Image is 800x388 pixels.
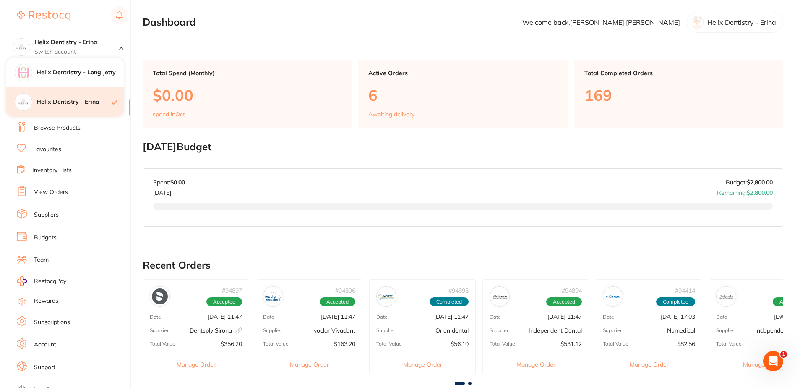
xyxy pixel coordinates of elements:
[34,38,119,47] h4: Helix Dentistry - Erina
[707,18,776,26] p: Helix Dentistry - Erina
[605,288,621,304] img: Numedical
[574,60,783,128] a: Total Completed Orders169
[34,363,55,372] a: Support
[675,287,695,294] p: # 94414
[562,287,582,294] p: # 94894
[153,186,185,196] p: [DATE]
[17,276,66,286] a: RestocqPay
[15,94,32,110] img: Helix Dentistry - Erina
[143,354,249,375] button: Manage Order
[376,314,388,320] p: Date
[150,314,161,320] p: Date
[747,189,773,197] strong: $2,800.00
[546,297,582,307] span: Accepted
[265,288,281,304] img: Ivoclar Vivadent
[656,297,695,307] span: Completed
[153,87,341,104] p: $0.00
[152,288,168,304] img: Dentsply Sirona
[34,233,57,242] a: Budgets
[143,141,783,153] h2: [DATE] Budget
[763,351,783,371] iframe: Intercom live chat
[661,313,695,320] p: [DATE] 17:03
[335,287,355,294] p: # 94896
[376,341,402,347] p: Total Value
[717,186,773,196] p: Remaining:
[143,60,352,128] a: Total Spend (Monthly)$0.00spend inOct
[32,166,72,175] a: Inventory Lists
[434,313,469,320] p: [DATE] 11:47
[17,6,70,26] a: Restocq Logo
[716,341,742,347] p: Total Value
[358,60,567,128] a: Active Orders6Awaiting delivery
[34,48,119,56] p: Switch account
[13,39,30,55] img: Helix Dentistry - Erina
[17,276,27,286] img: RestocqPay
[334,341,355,347] p: $163.20
[603,341,628,347] p: Total Value
[376,328,395,333] p: Supplier
[36,98,112,106] h4: Helix Dentistry - Erina
[34,211,59,219] a: Suppliers
[529,327,582,334] p: Independent Dental
[368,87,557,104] p: 6
[667,327,695,334] p: Numedical
[153,179,185,186] p: Spent:
[747,178,773,186] strong: $2,800.00
[378,288,394,304] img: Orien dental
[143,16,196,28] h2: Dashboard
[677,341,695,347] p: $82.56
[34,277,66,286] span: RestocqPay
[206,297,242,307] span: Accepted
[222,287,242,294] p: # 94897
[170,178,185,186] strong: $0.00
[208,313,242,320] p: [DATE] 11:47
[34,318,70,327] a: Subscriptions
[153,70,341,76] p: Total Spend (Monthly)
[143,260,783,271] h2: Recent Orders
[603,314,614,320] p: Date
[34,341,56,349] a: Account
[34,124,81,132] a: Browse Products
[320,297,355,307] span: Accepted
[15,64,32,81] img: Helix Dentristry - Long Jetty
[150,328,169,333] p: Supplier
[190,327,242,334] p: Dentsply Sirona
[263,328,282,333] p: Supplier
[596,354,702,375] button: Manage Order
[716,314,727,320] p: Date
[584,70,773,76] p: Total Completed Orders
[33,145,61,154] a: Favourites
[716,328,735,333] p: Supplier
[547,313,582,320] p: [DATE] 11:47
[492,288,508,304] img: Independent Dental
[490,314,501,320] p: Date
[490,341,515,347] p: Total Value
[522,18,680,26] p: Welcome back, [PERSON_NAME] [PERSON_NAME]
[490,328,508,333] p: Supplier
[263,341,289,347] p: Total Value
[368,111,414,118] p: Awaiting delivery
[34,256,49,264] a: Team
[780,351,787,358] span: 1
[430,297,469,307] span: Completed
[34,297,58,305] a: Rewards
[221,341,242,347] p: $356.20
[435,327,469,334] p: Orien dental
[150,341,175,347] p: Total Value
[17,11,70,21] img: Restocq Logo
[718,288,734,304] img: Independent Dental
[312,327,355,334] p: Ivoclar Vivadent
[321,313,355,320] p: [DATE] 11:47
[256,354,362,375] button: Manage Order
[370,354,475,375] button: Manage Order
[483,354,589,375] button: Manage Order
[584,87,773,104] p: 169
[448,287,469,294] p: # 94895
[36,68,124,77] h4: Helix Dentristry - Long Jetty
[560,341,582,347] p: $531.12
[603,328,622,333] p: Supplier
[368,70,557,76] p: Active Orders
[451,341,469,347] p: $56.10
[153,111,185,118] p: spend in Oct
[263,314,274,320] p: Date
